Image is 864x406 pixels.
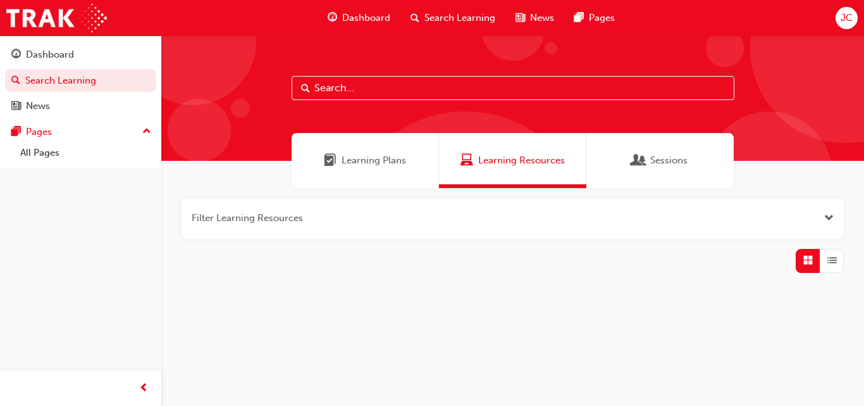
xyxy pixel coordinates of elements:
[26,48,74,62] div: Dashboard
[530,11,554,25] span: News
[26,99,50,113] div: News
[11,75,20,87] span: search-icon
[15,143,156,163] a: All Pages
[505,5,564,31] a: news-iconNews
[342,153,406,168] span: Learning Plans
[5,94,156,118] a: News
[478,153,565,168] span: Learning Resources
[5,69,156,92] a: Search Learning
[318,5,400,31] a: guage-iconDashboard
[5,41,156,120] button: DashboardSearch LearningNews
[400,5,505,31] a: search-iconSearch Learning
[11,127,21,138] span: pages-icon
[324,153,336,168] span: Learning Plans
[26,125,52,139] div: Pages
[803,253,813,268] span: Grid
[292,133,439,188] a: Learning PlansLearning Plans
[328,10,337,26] span: guage-icon
[827,253,837,268] span: List
[439,133,586,188] a: Learning ResourcesLearning Resources
[460,153,473,168] span: Learning Resources
[292,76,734,100] input: Search...
[586,133,734,188] a: SessionsSessions
[5,43,156,67] a: Dashboard
[650,153,688,168] span: Sessions
[11,101,21,112] span: news-icon
[836,7,858,29] button: JC
[142,124,151,140] span: up-icon
[824,211,834,225] button: Open the filter
[6,4,107,32] img: Trak
[515,10,525,26] span: news-icon
[11,49,21,61] span: guage-icon
[139,381,149,396] span: prev-icon
[564,5,625,31] a: pages-iconPages
[633,153,645,168] span: Sessions
[301,81,310,96] span: Search
[841,11,853,25] span: JC
[424,11,495,25] span: Search Learning
[589,11,615,25] span: Pages
[5,120,156,144] button: Pages
[410,10,419,26] span: search-icon
[574,10,584,26] span: pages-icon
[342,11,390,25] span: Dashboard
